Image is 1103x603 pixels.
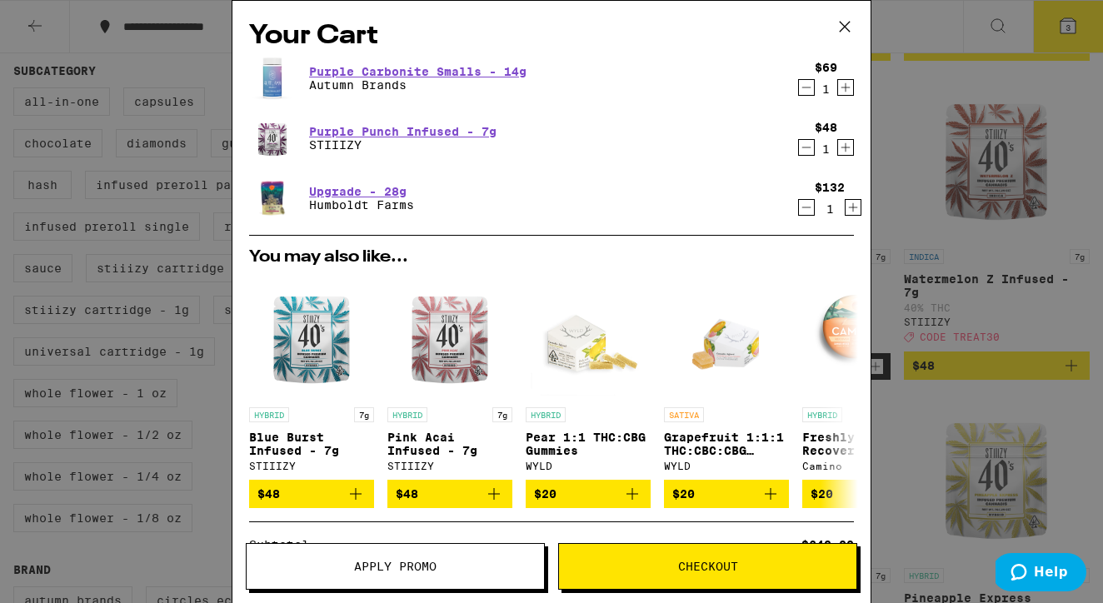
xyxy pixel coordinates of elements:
span: $20 [672,487,695,501]
img: STIIIZY - Pink Acai Infused - 7g [387,274,512,399]
div: 1 [815,82,837,96]
button: Checkout [558,543,857,590]
p: STIIIZY [309,138,497,152]
div: Subtotal [249,539,321,551]
p: 7g [354,407,374,422]
a: Purple Carbonite Smalls - 14g [309,65,527,78]
p: Grapefruit 1:1:1 THC:CBC:CBG Gummies [664,431,789,457]
span: $48 [396,487,418,501]
div: WYLD [526,461,651,471]
p: 7g [492,407,512,422]
div: Camino [802,461,927,471]
span: $20 [534,487,556,501]
button: Increment [845,199,861,216]
button: Decrement [798,139,815,156]
div: 1 [815,142,837,156]
button: Increment [837,79,854,96]
button: Add to bag [664,480,789,508]
p: HYBRID [387,407,427,422]
span: Apply Promo [354,561,437,572]
a: Open page for Pink Acai Infused - 7g from STIIIZY [387,274,512,480]
div: $132 [815,181,845,194]
a: Open page for Blue Burst Infused - 7g from STIIIZY [249,274,374,480]
div: STIIIZY [387,461,512,471]
button: Add to bag [387,480,512,508]
p: Autumn Brands [309,78,527,92]
div: $249.00 [801,539,854,551]
img: STIIIZY - Blue Burst Infused - 7g [249,274,374,399]
p: HYBRID [526,407,566,422]
button: Add to bag [249,480,374,508]
p: Blue Burst Infused - 7g [249,431,374,457]
div: $48 [815,121,837,134]
div: 1 [815,202,845,216]
img: Camino - Freshly Squeezed Recover Sour Gummies [802,274,927,399]
img: Autumn Brands - Purple Carbonite Smalls - 14g [249,55,296,102]
img: STIIIZY - Purple Punch Infused - 7g [249,115,296,162]
p: HYBRID [802,407,842,422]
button: Add to bag [526,480,651,508]
p: Freshly Squeezed Recover Sour Gummies [802,431,927,457]
button: Decrement [798,79,815,96]
img: WYLD - Grapefruit 1:1:1 THC:CBC:CBG Gummies [681,274,771,399]
p: Pink Acai Infused - 7g [387,431,512,457]
div: WYLD [664,461,789,471]
a: Open page for Pear 1:1 THC:CBG Gummies from WYLD [526,274,651,480]
div: STIIIZY [249,461,374,471]
a: Upgrade - 28g [309,185,414,198]
span: $20 [811,487,833,501]
h2: You may also like... [249,249,854,266]
button: Apply Promo [246,543,545,590]
p: SATIVA [664,407,704,422]
p: Pear 1:1 THC:CBG Gummies [526,431,651,457]
div: $69 [815,61,837,74]
img: WYLD - Pear 1:1 THC:CBG Gummies [526,274,651,399]
iframe: Opens a widget where you can find more information [996,553,1086,595]
button: Increment [837,139,854,156]
button: Decrement [798,199,815,216]
a: Open page for Grapefruit 1:1:1 THC:CBC:CBG Gummies from WYLD [664,274,789,480]
button: Add to bag [802,480,927,508]
a: Open page for Freshly Squeezed Recover Sour Gummies from Camino [802,274,927,480]
p: HYBRID [249,407,289,422]
a: Purple Punch Infused - 7g [309,125,497,138]
h2: Your Cart [249,17,854,55]
span: $48 [257,487,280,501]
span: Checkout [678,561,738,572]
p: Humboldt Farms [309,198,414,212]
img: Humboldt Farms - Upgrade - 28g [249,175,296,222]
